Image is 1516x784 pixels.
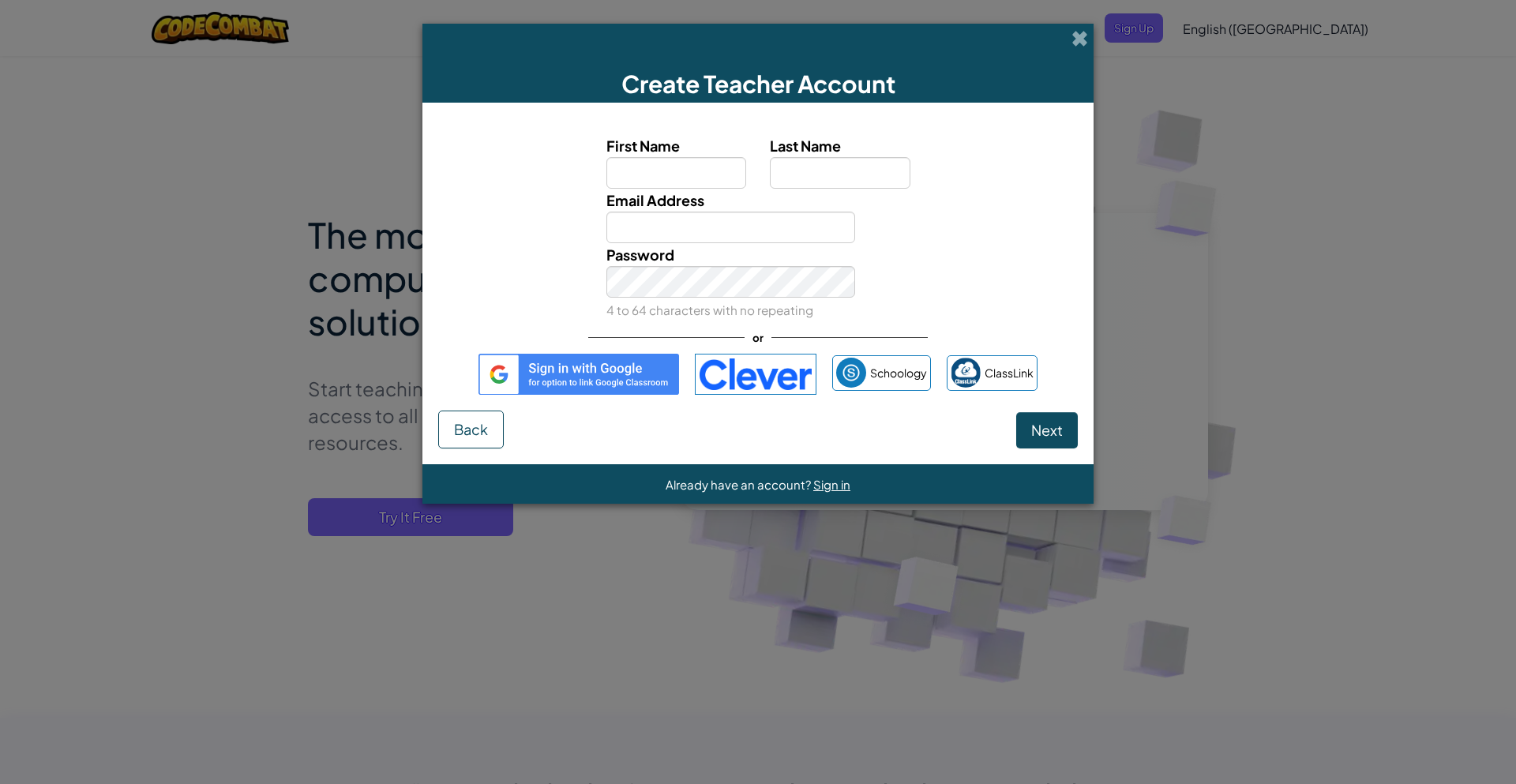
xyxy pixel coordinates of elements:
a: Sign in [813,477,850,492]
span: Email Address [606,191,704,209]
span: Back [454,420,488,438]
img: clever-logo-blue.png [695,354,816,395]
small: 4 to 64 characters with no repeating [606,302,813,317]
img: schoology.png [836,358,866,388]
img: classlink-logo-small.png [951,358,981,388]
span: ClassLink [985,362,1034,384]
button: Next [1016,412,1078,448]
span: Schoology [870,362,927,384]
span: First Name [606,137,680,155]
img: gplus_sso_button2.svg [478,354,679,395]
span: Next [1031,421,1063,439]
span: Already have an account? [666,477,813,492]
span: Password [606,246,674,264]
span: Create Teacher Account [621,69,895,99]
button: Back [438,411,504,448]
span: or [745,326,771,349]
span: Last Name [770,137,841,155]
